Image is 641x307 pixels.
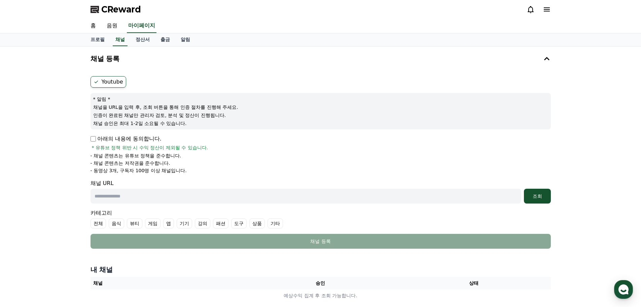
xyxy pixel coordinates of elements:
p: 채널을 URL을 입력 후, 조회 버튼을 통해 인증 절차를 진행해 주세요. [93,104,548,111]
button: 채널 등록 [88,49,554,68]
a: 홈 [2,214,44,231]
h4: 내 채널 [91,265,551,274]
h4: 채널 등록 [91,55,120,62]
a: 대화 [44,214,87,231]
a: 정산서 [130,33,155,46]
label: 강의 [195,218,210,228]
a: 채널 [113,33,128,46]
label: 게임 [145,218,161,228]
a: 알림 [175,33,195,46]
p: - 채널 콘텐츠는 저작권을 준수합니다. [91,160,170,166]
p: - 동영상 3개, 구독자 100명 이상 채널입니다. [91,167,187,174]
th: 채널 [91,277,244,289]
p: 인증이 완료된 채널만 관리자 검토, 분석 및 정산이 진행됩니다. [93,112,548,119]
td: 예상수익 집계 후 조회 가능합니다. [91,289,551,302]
a: 마이페이지 [127,19,156,33]
label: 전체 [91,218,106,228]
label: 앱 [163,218,174,228]
label: 음식 [109,218,124,228]
label: 패션 [213,218,228,228]
a: CReward [91,4,141,15]
span: 홈 [21,224,25,229]
th: 승인 [244,277,397,289]
a: 설정 [87,214,129,231]
label: 도구 [231,218,247,228]
th: 상태 [397,277,550,289]
label: 상품 [249,218,265,228]
a: 음원 [101,19,123,33]
p: 채널 승인은 최대 1-2일 소요될 수 있습니다. [93,120,548,127]
span: 대화 [62,224,70,229]
a: 홈 [85,19,101,33]
a: 프로필 [85,33,110,46]
label: 뷰티 [127,218,142,228]
div: 채널 URL [91,179,551,204]
div: 카테고리 [91,209,551,228]
button: 채널 등록 [91,234,551,249]
span: 설정 [104,224,112,229]
div: 조회 [527,193,548,199]
label: 기타 [268,218,283,228]
button: 조회 [524,189,551,204]
span: CReward [101,4,141,15]
label: 기기 [177,218,192,228]
label: Youtube [91,76,126,88]
div: 채널 등록 [104,238,537,245]
span: * 유튜브 정책 위반 시 수익 정산이 제외될 수 있습니다. [92,144,208,151]
a: 출금 [155,33,175,46]
p: - 채널 콘텐츠는 유튜브 정책을 준수합니다. [91,152,181,159]
p: 아래의 내용에 동의합니다. [91,135,162,143]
